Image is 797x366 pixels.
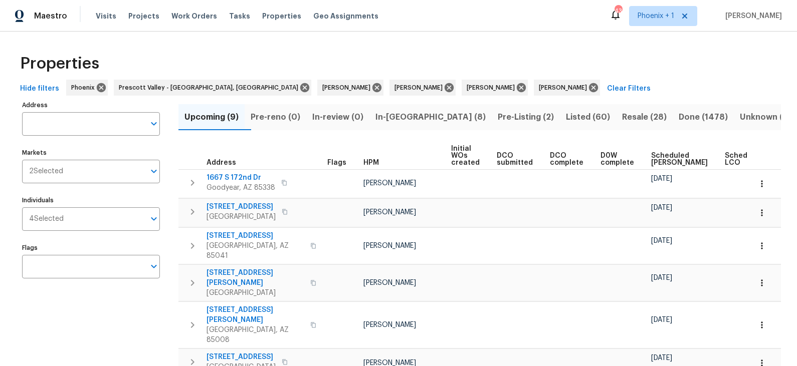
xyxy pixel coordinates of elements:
span: DCO complete [550,152,583,166]
span: Geo Assignments [313,11,378,21]
span: Work Orders [171,11,217,21]
span: 2 Selected [29,167,63,176]
button: Open [147,117,161,131]
span: Visits [96,11,116,21]
span: Resale (28) [622,110,667,124]
span: Clear Filters [607,83,651,95]
div: Phoenix [66,80,108,96]
span: [PERSON_NAME] [539,83,591,93]
span: [STREET_ADDRESS] [207,231,304,241]
button: Open [147,164,161,178]
span: [PERSON_NAME] [363,209,416,216]
span: Goodyear, AZ 85338 [207,183,275,193]
span: Upcoming (9) [184,110,239,124]
span: [STREET_ADDRESS][PERSON_NAME] [207,268,304,288]
span: [GEOGRAPHIC_DATA], AZ 85041 [207,241,304,261]
span: [PERSON_NAME] [363,242,416,249]
span: [PERSON_NAME] [394,83,447,93]
span: HPM [363,159,379,166]
button: Clear Filters [603,80,655,98]
span: [STREET_ADDRESS][PERSON_NAME] [207,305,304,325]
div: 43 [615,6,622,16]
div: [PERSON_NAME] [534,80,600,96]
span: [DATE] [651,354,672,361]
button: Hide filters [16,80,63,98]
span: Properties [20,59,99,69]
span: [PERSON_NAME] [363,279,416,286]
span: Phoenix + 1 [638,11,674,21]
span: Listed (60) [566,110,610,124]
label: Markets [22,150,160,156]
span: [DATE] [651,316,672,323]
span: Hide filters [20,83,59,95]
span: DCO submitted [497,152,533,166]
span: [GEOGRAPHIC_DATA] [207,288,304,298]
span: [PERSON_NAME] [721,11,782,21]
span: [GEOGRAPHIC_DATA] [207,212,276,222]
span: [DATE] [651,237,672,244]
span: [GEOGRAPHIC_DATA], AZ 85008 [207,325,304,345]
span: [PERSON_NAME] [363,321,416,328]
span: Unknown (0) [740,110,791,124]
span: [STREET_ADDRESS] [207,202,276,212]
span: Flags [327,159,346,166]
label: Individuals [22,197,160,203]
span: Scheduled [PERSON_NAME] [651,152,708,166]
span: Projects [128,11,159,21]
button: Open [147,259,161,273]
span: Address [207,159,236,166]
label: Flags [22,245,160,251]
span: Scheduled LCO [725,152,763,166]
div: [PERSON_NAME] [389,80,456,96]
span: In-review (0) [312,110,363,124]
button: Open [147,212,161,226]
span: Pre-reno (0) [251,110,300,124]
span: Maestro [34,11,67,21]
span: Properties [262,11,301,21]
div: [PERSON_NAME] [317,80,383,96]
span: 4 Selected [29,215,64,223]
div: Prescott Valley - [GEOGRAPHIC_DATA], [GEOGRAPHIC_DATA] [114,80,311,96]
span: [PERSON_NAME] [467,83,519,93]
div: [PERSON_NAME] [462,80,528,96]
span: [DATE] [651,274,672,281]
span: [STREET_ADDRESS] [207,352,276,362]
span: Tasks [229,13,250,20]
span: In-[GEOGRAPHIC_DATA] (8) [375,110,486,124]
span: [DATE] [651,204,672,211]
span: 1667 S 172nd Dr [207,173,275,183]
span: Done (1478) [679,110,728,124]
span: [PERSON_NAME] [322,83,374,93]
span: Prescott Valley - [GEOGRAPHIC_DATA], [GEOGRAPHIC_DATA] [119,83,302,93]
span: [DATE] [651,175,672,182]
span: D0W complete [601,152,634,166]
label: Address [22,102,160,108]
span: Phoenix [71,83,99,93]
span: Initial WOs created [451,145,480,166]
span: Pre-Listing (2) [498,110,554,124]
span: [PERSON_NAME] [363,180,416,187]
